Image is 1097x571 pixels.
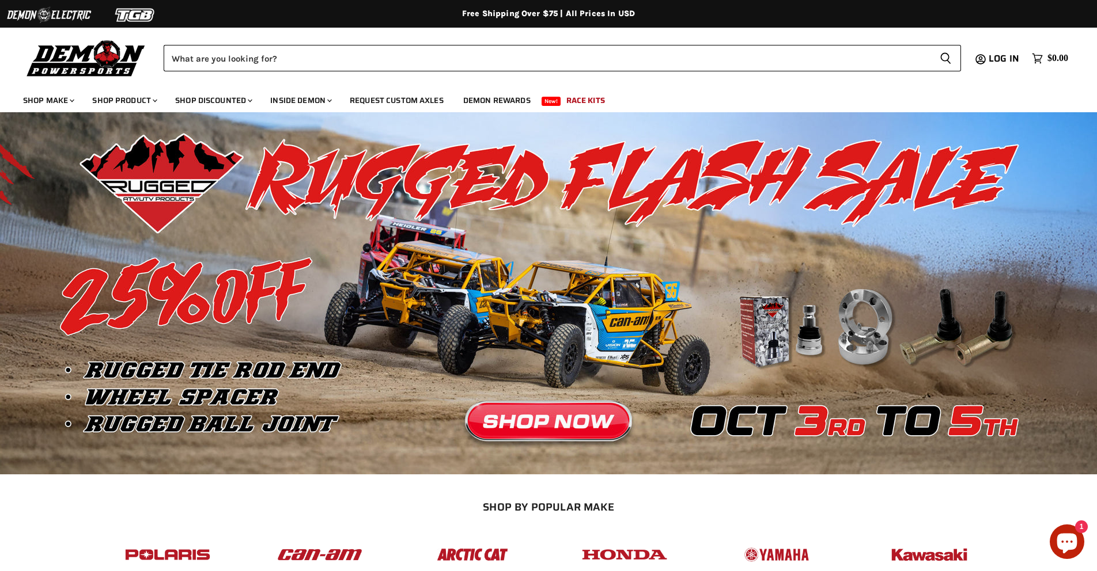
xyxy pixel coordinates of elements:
[1026,50,1074,67] a: $0.00
[558,89,614,112] a: Race Kits
[1047,53,1068,64] span: $0.00
[102,501,996,513] h2: SHOP BY POPULAR MAKE
[167,89,259,112] a: Shop Discounted
[14,89,81,112] a: Shop Make
[88,9,1009,19] div: Free Shipping Over $75 | All Prices In USD
[92,4,179,26] img: TGB Logo 2
[164,45,930,71] input: Search
[341,89,452,112] a: Request Custom Axles
[6,4,92,26] img: Demon Electric Logo 2
[14,84,1065,112] ul: Main menu
[23,37,149,78] img: Demon Powersports
[262,89,339,112] a: Inside Demon
[455,89,539,112] a: Demon Rewards
[84,89,164,112] a: Shop Product
[989,51,1019,66] span: Log in
[164,45,961,71] form: Product
[542,97,561,106] span: New!
[930,45,961,71] button: Search
[983,54,1026,64] a: Log in
[1046,524,1088,562] inbox-online-store-chat: Shopify online store chat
